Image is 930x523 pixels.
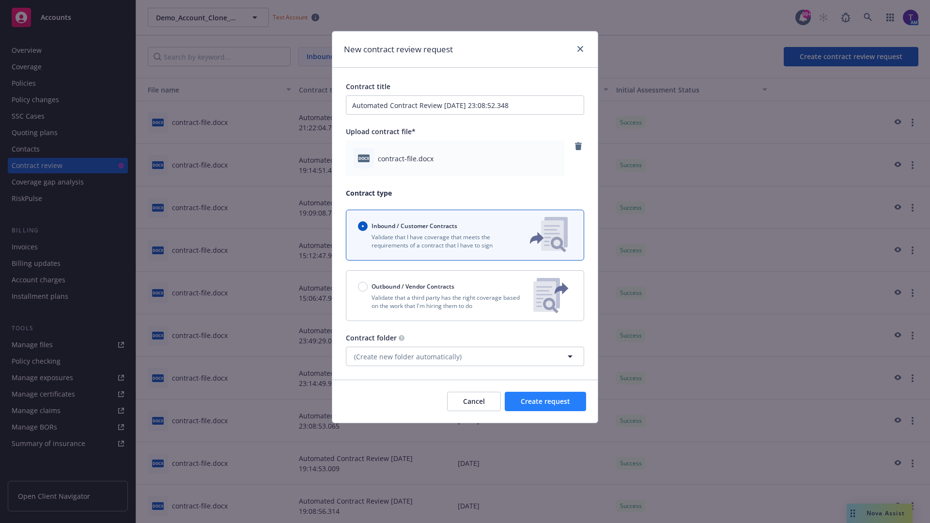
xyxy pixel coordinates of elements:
[346,210,584,261] button: Inbound / Customer ContractsValidate that I have coverage that meets the requirements of a contra...
[505,392,586,411] button: Create request
[344,43,453,56] h1: New contract review request
[463,397,485,406] span: Cancel
[346,270,584,321] button: Outbound / Vendor ContractsValidate that a third party has the right coverage based on the work t...
[346,333,397,342] span: Contract folder
[358,282,368,292] input: Outbound / Vendor Contracts
[574,43,586,55] a: close
[573,140,584,152] a: remove
[346,82,390,91] span: Contract title
[354,352,462,362] span: (Create new folder automatically)
[346,347,584,366] button: (Create new folder automatically)
[346,188,584,198] p: Contract type
[346,95,584,115] input: Enter a title for this contract
[372,222,457,230] span: Inbound / Customer Contracts
[378,154,434,164] span: contract-file.docx
[358,154,370,162] span: docx
[358,233,514,249] p: Validate that I have coverage that meets the requirements of a contract that I have to sign
[447,392,501,411] button: Cancel
[358,221,368,231] input: Inbound / Customer Contracts
[372,282,454,291] span: Outbound / Vendor Contracts
[521,397,570,406] span: Create request
[346,127,416,136] span: Upload contract file*
[358,293,526,310] p: Validate that a third party has the right coverage based on the work that I'm hiring them to do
